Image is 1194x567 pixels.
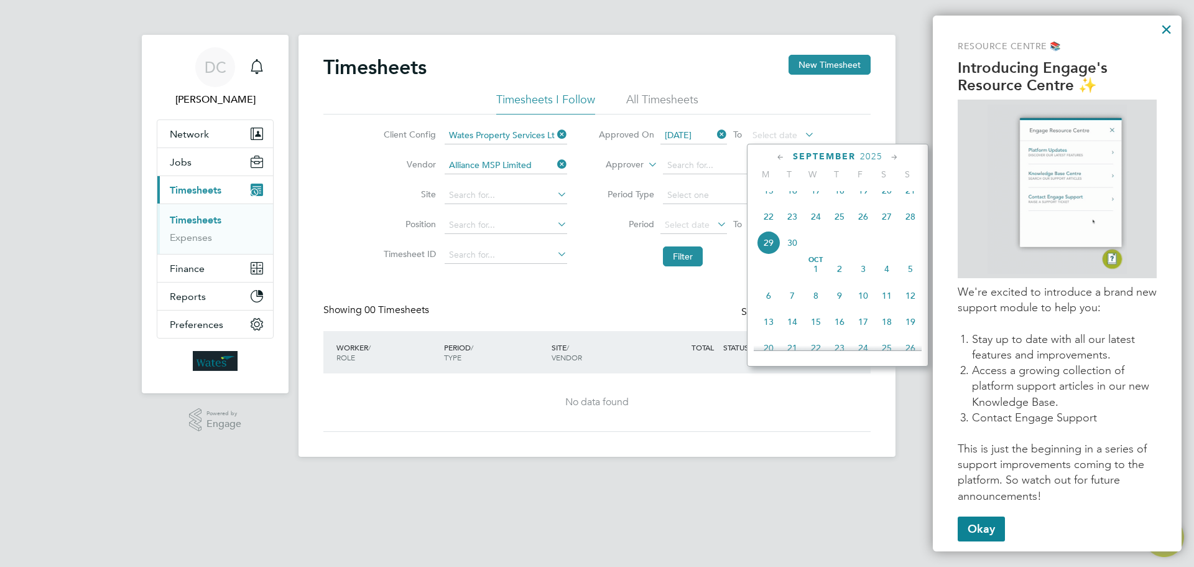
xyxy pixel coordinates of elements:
span: T [825,169,848,180]
span: 24 [804,205,828,228]
span: 4 [875,257,899,281]
p: Resource Centre 📚 [958,40,1157,53]
label: Client Config [380,129,436,140]
span: F [848,169,872,180]
span: David Costello [157,92,274,107]
div: PERIOD [441,336,548,368]
span: 6 [757,284,780,307]
span: 17 [851,310,875,334]
span: Network [170,128,209,140]
span: September [793,151,856,162]
span: 17 [804,179,828,202]
span: 20 [875,179,899,202]
p: This is just the beginning in a series of support improvements coming to the platform. So watch o... [958,441,1157,504]
input: Search for... [445,157,567,174]
h2: Timesheets [323,55,427,80]
label: Timesheet ID [380,248,436,260]
span: 8 [804,284,828,307]
span: 22 [804,336,828,360]
span: 21 [899,179,922,202]
span: 21 [780,336,804,360]
span: 2025 [860,151,882,162]
label: Approved On [598,129,654,140]
span: 2 [828,257,851,281]
span: 23 [780,205,804,228]
div: No data found [336,396,858,409]
span: 30 [780,231,804,255]
p: We're excited to introduce a brand new support module to help you: [958,284,1157,316]
span: 23 [828,336,851,360]
span: Oct [804,257,828,263]
img: wates-logo-retina.png [193,351,238,371]
span: / [471,342,473,352]
span: 26 [851,205,875,228]
nav: Main navigation [142,35,289,393]
label: Approver [588,159,644,171]
span: [DATE] [665,129,692,141]
span: / [567,342,569,352]
span: 26 [899,336,922,360]
span: Engage [206,419,241,429]
span: Reports [170,291,206,302]
button: Filter [663,246,703,266]
span: 18 [828,179,851,202]
span: 15 [757,179,780,202]
span: 25 [828,205,851,228]
span: 28 [899,205,922,228]
p: Introducing Engage's [958,59,1157,77]
span: 3 [851,257,875,281]
span: Select date [665,219,710,230]
span: ROLE [336,352,355,362]
span: S [895,169,919,180]
span: S [872,169,895,180]
input: Search for... [445,127,567,144]
span: 19 [851,179,875,202]
div: Showing [323,304,432,317]
span: 22 [757,205,780,228]
span: 11 [875,284,899,307]
span: 10 [851,284,875,307]
label: Period Type [598,189,654,200]
li: All Timesheets [626,92,698,115]
span: 5 [899,257,922,281]
li: Contact Engage Support [972,410,1157,426]
button: Okay [958,517,1005,541]
a: Go to home page [157,351,274,371]
input: Search for... [663,157,785,174]
span: 12 [899,284,922,307]
button: Close [1160,19,1172,39]
span: DC [205,59,226,75]
span: 27 [875,205,899,228]
a: Timesheets [170,214,221,226]
a: Go to account details [157,47,274,107]
span: 9 [828,284,851,307]
span: 16 [780,179,804,202]
span: 25 [875,336,899,360]
div: STATUS [720,336,785,358]
div: Status [741,304,846,321]
input: Search for... [445,187,567,204]
span: Timesheets [170,184,221,196]
span: 20 [757,336,780,360]
span: TOTAL [692,342,714,352]
li: Timesheets I Follow [496,92,595,115]
input: Search for... [445,217,567,234]
button: New Timesheet [789,55,871,75]
span: To [729,216,746,232]
label: Vendor [380,159,436,170]
input: Select one [663,187,785,204]
p: Resource Centre ✨ [958,77,1157,95]
li: Access a growing collection of platform support articles in our new Knowledge Base. [972,363,1157,410]
label: Position [380,218,436,230]
span: 00 Timesheets [364,304,429,316]
span: 29 [757,231,780,255]
img: GIF of Resource Centre being opened [988,105,1127,273]
span: 7 [780,284,804,307]
label: Site [380,189,436,200]
div: WORKER [333,336,441,368]
span: T [777,169,801,180]
span: W [801,169,825,180]
span: VENDOR [552,352,582,362]
span: Jobs [170,156,192,168]
label: Period [598,218,654,230]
